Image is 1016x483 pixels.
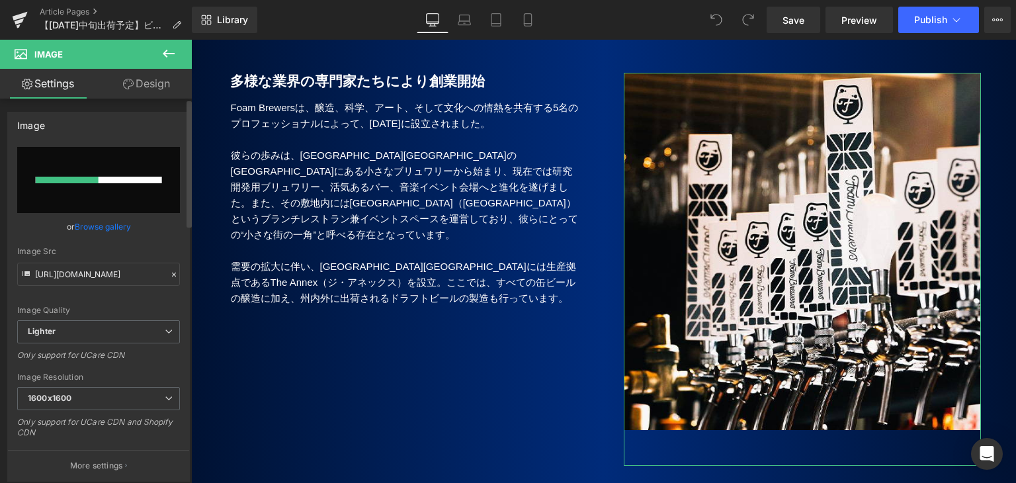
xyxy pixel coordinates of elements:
[39,34,294,49] b: 多様な業界の専門家たちにより創業開始
[17,350,180,369] div: Only support for UCare CDN
[28,393,71,403] b: 1600x1600
[480,7,512,33] a: Tablet
[75,215,131,238] a: Browse gallery
[417,7,448,33] a: Desktop
[70,460,123,472] p: More settings
[40,7,192,17] a: Article Pages
[17,373,180,382] div: Image Resolution
[735,7,761,33] button: Redo
[512,7,544,33] a: Mobile
[17,417,180,447] div: Only support for UCare CDN and Shopify CDN
[984,7,1011,33] button: More
[40,20,167,30] span: 【[DATE]中旬出荷予定】ビールに寄り添う美しい泡が物語るいくつもの調和『Foam Brewers』
[914,15,947,25] span: Publish
[703,7,730,33] button: Undo
[17,112,45,131] div: Image
[17,263,180,286] input: Link
[971,438,1003,470] div: Open Intercom Messenger
[783,13,804,27] span: Save
[40,219,390,267] p: 需要の拡大に伴い、[GEOGRAPHIC_DATA][GEOGRAPHIC_DATA]には生産拠点であるThe Annex（ジ・アネックス）を設立。ここでは、すべての缶ビールの醸造に加え、州内外...
[217,14,248,26] span: Library
[192,7,257,33] a: New Library
[34,49,63,60] span: Image
[99,69,194,99] a: Design
[448,7,480,33] a: Laptop
[28,326,56,336] b: Lighter
[898,7,979,33] button: Publish
[17,247,180,256] div: Image Src
[825,7,893,33] a: Preview
[40,60,390,92] p: Foam Brewersは、醸造、科学、アート、そして文化への情熱を共有する5名のプロフェッショナルによって、[DATE]に設立されました。
[841,13,877,27] span: Preview
[17,220,180,234] div: or
[17,306,180,315] div: Image Quality
[40,108,390,203] p: 彼らの歩みは、[GEOGRAPHIC_DATA][GEOGRAPHIC_DATA]の[GEOGRAPHIC_DATA]にある小さなブリュワリーから始まり、現在では研究開発用ブリュワリー、活気ある...
[8,450,189,481] button: More settings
